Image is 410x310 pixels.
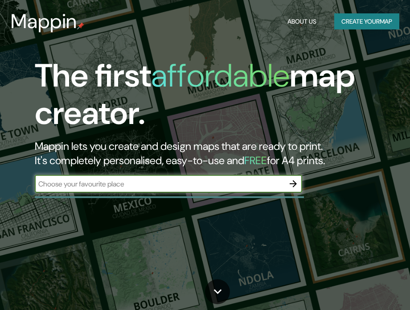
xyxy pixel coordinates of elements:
[334,13,399,30] button: Create yourmap
[284,13,320,30] button: About Us
[35,57,363,139] h1: The first map creator.
[11,10,77,33] h3: Mappin
[151,55,290,96] h1: affordable
[35,179,284,189] input: Choose your favourite place
[35,139,363,168] h2: Mappin lets you create and design maps that are ready to print. It's completely personalised, eas...
[244,153,267,167] h5: FREE
[77,22,84,29] img: mappin-pin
